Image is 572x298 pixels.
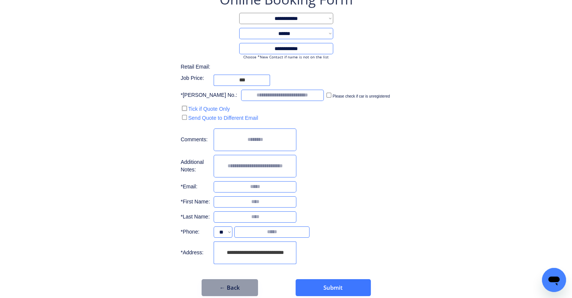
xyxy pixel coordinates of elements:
[188,115,258,121] label: Send Quote to Different Email
[188,106,230,112] label: Tick if Quote Only
[181,183,210,191] div: *Email:
[181,198,210,206] div: *First Name:
[181,159,210,173] div: Additional Notes:
[239,54,333,60] div: Choose *New Contact if name is not on the list
[181,213,210,221] div: *Last Name:
[181,249,210,257] div: *Address:
[332,94,390,98] label: Please check if car is unregistered
[181,92,237,99] div: *[PERSON_NAME] No.:
[181,228,210,236] div: *Phone:
[542,268,566,292] iframe: Button to launch messaging window
[202,279,258,296] button: ← Back
[181,75,210,82] div: Job Price:
[296,279,371,296] button: Submit
[181,63,218,71] div: Retail Email:
[181,136,210,144] div: Comments:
